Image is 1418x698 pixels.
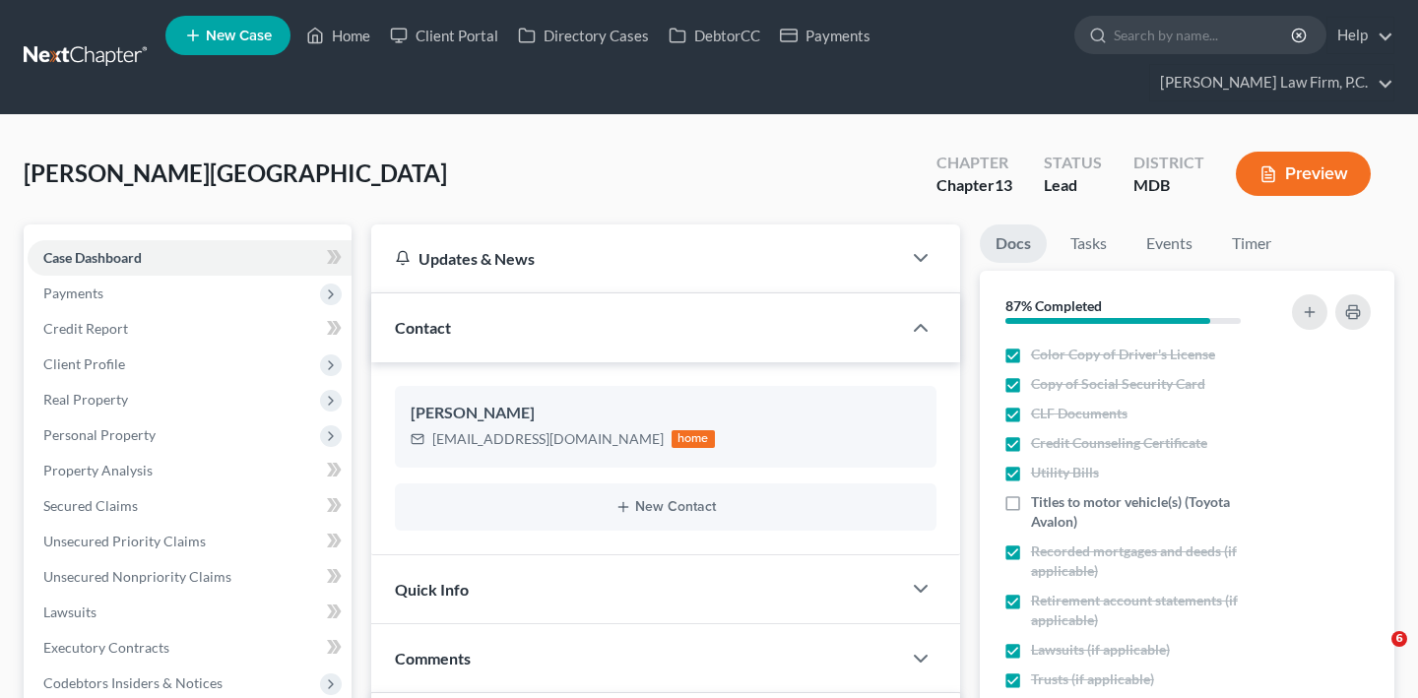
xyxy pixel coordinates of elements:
[1031,345,1215,364] span: Color Copy of Driver's License
[936,174,1012,197] div: Chapter
[296,18,380,53] a: Home
[995,175,1012,194] span: 13
[28,595,352,630] a: Lawsuits
[43,497,138,514] span: Secured Claims
[1216,224,1287,263] a: Timer
[28,488,352,524] a: Secured Claims
[1031,640,1170,660] span: Lawsuits (if applicable)
[980,224,1047,263] a: Docs
[936,152,1012,174] div: Chapter
[24,159,447,187] span: [PERSON_NAME][GEOGRAPHIC_DATA]
[1031,374,1205,394] span: Copy of Social Security Card
[28,311,352,347] a: Credit Report
[1031,433,1207,453] span: Credit Counseling Certificate
[395,580,469,599] span: Quick Info
[1031,541,1274,581] span: Recorded mortgages and deeds (if applicable)
[508,18,659,53] a: Directory Cases
[43,249,142,266] span: Case Dashboard
[43,391,128,408] span: Real Property
[43,462,153,478] span: Property Analysis
[1031,404,1128,423] span: CLF Documents
[43,674,223,691] span: Codebtors Insiders & Notices
[1391,631,1407,647] span: 6
[395,248,877,269] div: Updates & News
[43,355,125,372] span: Client Profile
[1005,297,1102,314] strong: 87% Completed
[1031,492,1274,532] span: Titles to motor vehicle(s) (Toyota Avalon)
[672,430,715,448] div: home
[1044,152,1102,174] div: Status
[28,240,352,276] a: Case Dashboard
[395,649,471,667] span: Comments
[1351,631,1398,678] iframe: Intercom live chat
[411,402,921,425] div: [PERSON_NAME]
[1150,65,1393,100] a: [PERSON_NAME] Law Firm, P.C.
[1133,152,1204,174] div: District
[1055,224,1123,263] a: Tasks
[43,533,206,549] span: Unsecured Priority Claims
[770,18,880,53] a: Payments
[43,568,231,585] span: Unsecured Nonpriority Claims
[659,18,770,53] a: DebtorCC
[43,639,169,656] span: Executory Contracts
[411,499,921,515] button: New Contact
[1044,174,1102,197] div: Lead
[1114,17,1294,53] input: Search by name...
[1130,224,1208,263] a: Events
[28,559,352,595] a: Unsecured Nonpriority Claims
[43,603,97,620] span: Lawsuits
[1031,463,1099,482] span: Utility Bills
[380,18,508,53] a: Client Portal
[1031,591,1274,630] span: Retirement account statements (if applicable)
[43,320,128,337] span: Credit Report
[28,524,352,559] a: Unsecured Priority Claims
[1031,669,1154,689] span: Trusts (if applicable)
[395,318,451,337] span: Contact
[1133,174,1204,197] div: MDB
[432,429,664,449] div: [EMAIL_ADDRESS][DOMAIN_NAME]
[1236,152,1371,196] button: Preview
[1327,18,1393,53] a: Help
[206,29,272,43] span: New Case
[43,426,156,443] span: Personal Property
[28,630,352,666] a: Executory Contracts
[28,453,352,488] a: Property Analysis
[43,285,103,301] span: Payments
